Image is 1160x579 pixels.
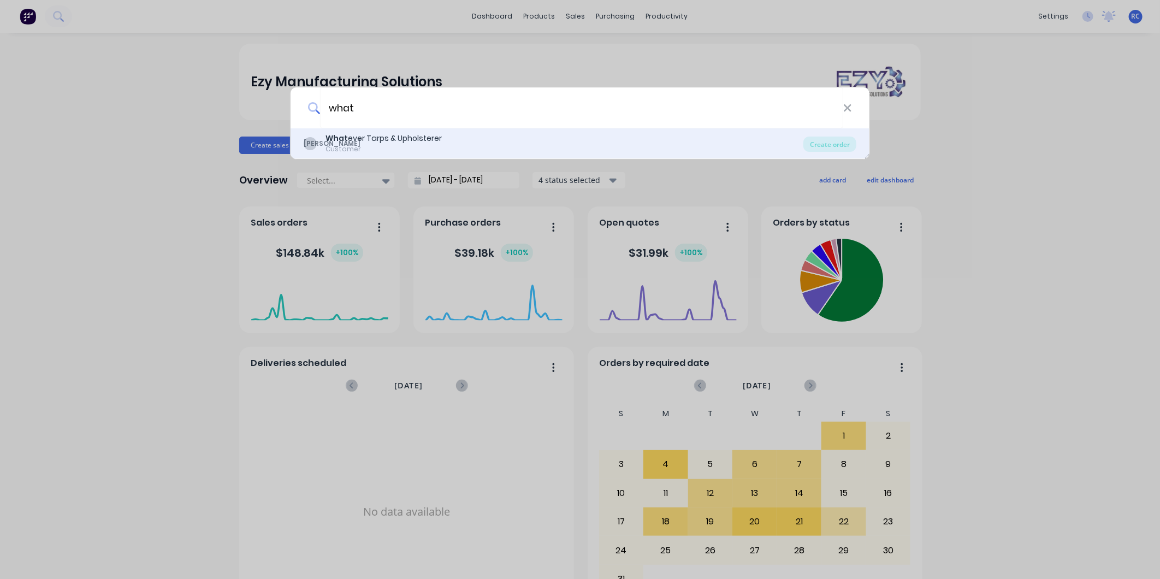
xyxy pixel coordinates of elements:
[304,137,317,150] div: [PERSON_NAME]
[325,133,348,144] b: What
[320,87,843,128] input: Enter a customer name to create a new order...
[325,144,442,154] div: Customer
[325,133,442,144] div: ever Tarps & Upholsterer
[803,137,856,152] div: Create order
